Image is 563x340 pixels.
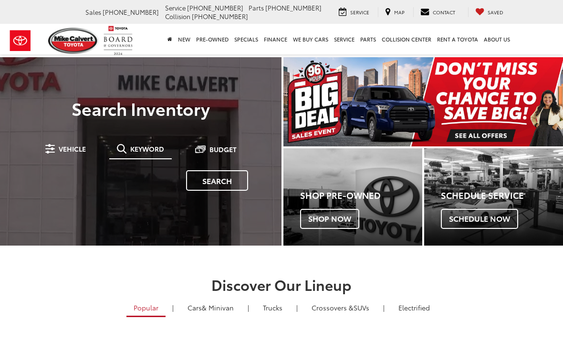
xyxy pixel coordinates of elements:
span: [PHONE_NUMBER] [187,3,243,12]
img: Toyota [2,25,38,56]
span: Map [394,9,405,16]
div: Toyota [424,148,563,246]
a: New [175,24,193,54]
div: carousel slide number 1 of 1 [283,57,563,146]
div: Toyota [283,148,422,246]
a: Shop Pre-Owned Shop Now [283,148,422,246]
a: WE BUY CARS [290,24,331,54]
li: | [170,303,176,312]
img: Mike Calvert Toyota [48,28,99,54]
a: Contact [413,7,462,17]
span: [PHONE_NUMBER] [103,8,159,16]
a: Service [332,7,376,17]
h4: Shop Pre-Owned [300,191,422,200]
a: Pre-Owned [193,24,231,54]
span: Service [165,3,186,12]
a: Home [165,24,175,54]
h3: Search Inventory [20,99,261,118]
a: Schedule Service Schedule Now [424,148,563,246]
a: Service [331,24,357,54]
span: [PHONE_NUMBER] [265,3,322,12]
a: Cars [180,299,241,316]
a: Finance [261,24,290,54]
span: Service [350,9,369,16]
span: Collision [165,12,190,21]
span: Vehicle [59,145,86,152]
span: Shop Now [300,209,359,229]
a: About Us [481,24,513,54]
a: SUVs [304,299,376,316]
span: Crossovers & [312,303,354,312]
h4: Schedule Service [441,191,563,200]
a: Specials [231,24,261,54]
a: Popular [126,299,166,317]
a: Parts [357,24,379,54]
a: My Saved Vehicles [468,7,511,17]
li: | [294,303,300,312]
span: Saved [488,9,503,16]
span: & Minivan [202,303,234,312]
img: Big Deal Sales Event [283,57,563,146]
li: | [381,303,387,312]
span: Keyword [130,145,164,152]
span: Contact [433,9,455,16]
a: Rent a Toyota [434,24,481,54]
span: [PHONE_NUMBER] [192,12,248,21]
section: Carousel section with vehicle pictures - may contain disclaimers. [283,57,563,146]
a: Trucks [256,299,290,316]
span: Sales [85,8,101,16]
span: Schedule Now [441,209,518,229]
a: Map [378,7,412,17]
li: | [245,303,251,312]
h2: Discover Our Lineup [57,277,506,292]
span: Budget [209,146,237,153]
a: Electrified [391,299,437,316]
a: Collision Center [379,24,434,54]
a: Search [186,170,248,191]
span: Parts [249,3,264,12]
